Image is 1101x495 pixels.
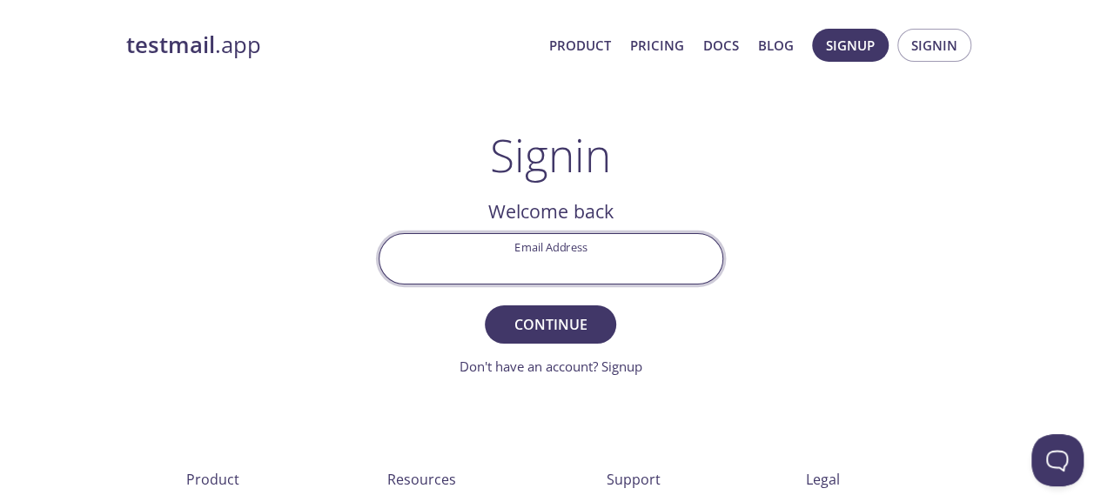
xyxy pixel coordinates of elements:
button: Signin [897,29,971,62]
span: Continue [504,312,596,337]
span: Product [186,470,239,489]
span: Support [607,470,661,489]
a: Pricing [630,34,684,57]
span: Legal [806,470,840,489]
span: Resources [387,470,456,489]
button: Continue [485,305,615,344]
button: Signup [812,29,889,62]
a: testmail.app [126,30,535,60]
a: Don't have an account? Signup [460,358,642,375]
iframe: Help Scout Beacon - Open [1031,434,1084,486]
a: Docs [703,34,739,57]
span: Signup [826,34,875,57]
h1: Signin [490,129,611,181]
a: Product [549,34,611,57]
strong: testmail [126,30,215,60]
a: Blog [758,34,794,57]
span: Signin [911,34,957,57]
h2: Welcome back [379,197,723,226]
